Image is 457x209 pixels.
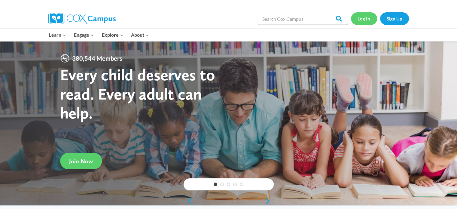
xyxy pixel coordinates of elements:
strong: Every child deserves to read. Every adult can help. [60,65,215,122]
a: 4 [233,183,237,186]
a: 3 [227,183,230,186]
img: Cox Campus [48,13,116,24]
div: content slider buttons [184,195,274,207]
input: Search Cox Campus [258,13,348,25]
a: 5 [240,183,243,186]
span: 380,544 Members [70,54,125,63]
a: 1 [214,183,217,186]
a: next [265,197,274,204]
button: Child menu of Learn [45,29,70,41]
nav: Secondary Navigation [351,12,409,25]
a: 2 [220,183,224,186]
a: Join Now [60,153,102,169]
a: Sign Up [380,12,409,25]
button: Child menu of Engage [70,29,98,41]
a: Log In [351,12,377,25]
button: Child menu of About [127,29,153,41]
button: Child menu of Explore [98,29,127,41]
span: Join Now [69,158,93,165]
nav: Primary Navigation [45,29,153,41]
a: previous [184,197,193,204]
